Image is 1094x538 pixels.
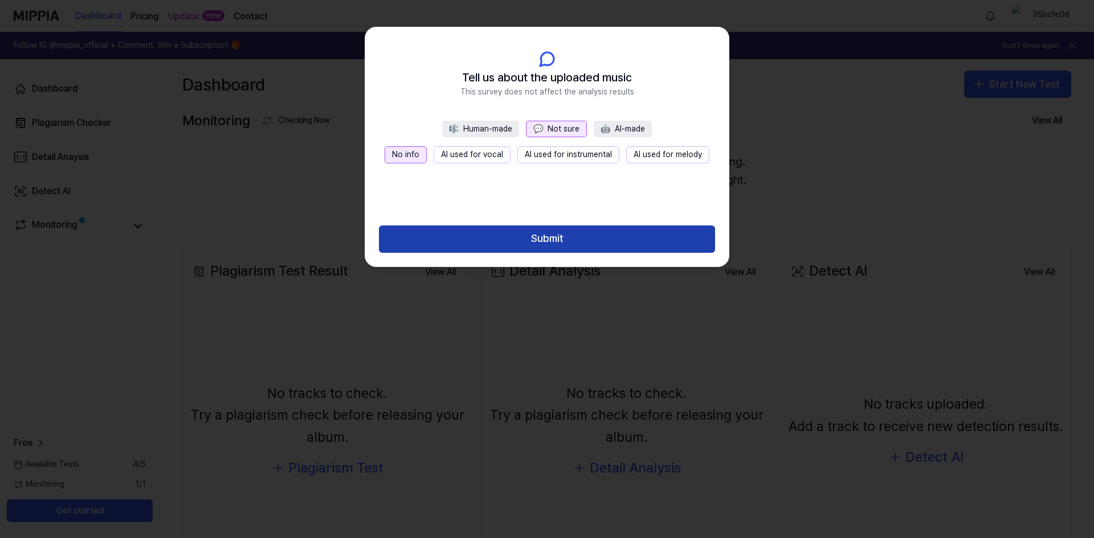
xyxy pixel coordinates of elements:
span: Tell us about the uploaded music [462,68,632,87]
button: AI used for melody [626,146,709,163]
button: Submit [379,225,715,253]
span: This survey does not affect the analysis results [460,87,634,98]
span: 💬 [533,124,543,133]
span: 🤖 [601,124,610,133]
span: 🎼 [449,124,459,133]
button: AI used for instrumental [517,146,619,163]
button: 🤖AI-made [594,121,652,138]
button: 💬Not sure [526,121,587,138]
button: 🎼Human-made [442,121,519,138]
button: AI used for vocal [434,146,511,163]
button: No info [385,146,427,163]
